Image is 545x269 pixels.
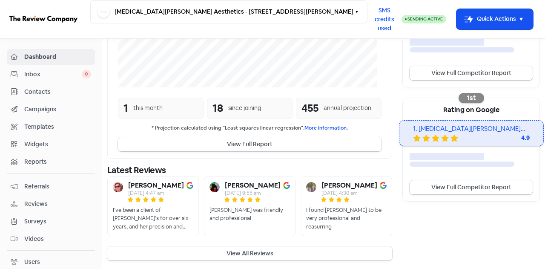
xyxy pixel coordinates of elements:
[118,124,381,132] small: * Projection calculated using "Least squares linear regression".
[7,136,95,152] a: Widgets
[7,49,95,65] a: Dashboard
[107,246,392,260] button: View All Reviews
[118,137,381,151] button: View Full Report
[212,101,223,116] div: 18
[7,231,95,247] a: Videos
[496,133,530,142] div: 4.9
[107,164,392,176] div: Latest Reviews
[133,104,163,113] div: this month
[304,124,348,131] a: More information.
[321,191,377,196] div: [DATE] 4:30 am
[24,87,91,96] span: Contacts
[24,105,91,114] span: Campaigns
[128,191,184,196] div: [DATE] 4:47 am
[410,180,533,194] a: View Full Competitor Report
[113,206,193,231] div: I’ve been a client of [PERSON_NAME]’s for over six years, and her precision and attention to deta...
[24,234,91,243] span: Videos
[324,104,371,113] div: annual projection
[407,16,443,22] span: Sending Active
[410,66,533,80] a: View Full Competitor Report
[24,157,91,166] span: Reports
[24,182,91,191] span: Referrals
[7,214,95,229] a: Surveys
[7,67,95,82] a: Inbox 0
[123,101,128,116] div: 1
[209,182,220,192] img: Avatar
[403,98,539,120] div: Rating on Google
[413,124,530,134] div: 1. [MEDICAL_DATA][PERSON_NAME] Aesthetics
[402,14,446,24] a: Sending Active
[24,200,91,208] span: Reviews
[7,119,95,135] a: Templates
[24,257,40,266] div: Users
[375,6,394,33] span: SMS credits used
[113,182,123,192] img: Avatar
[24,70,82,79] span: Inbox
[7,101,95,117] a: Campaigns
[380,182,387,189] img: Image
[306,182,316,192] img: Avatar
[186,182,193,189] img: Image
[225,182,281,189] b: [PERSON_NAME]
[128,182,184,189] b: [PERSON_NAME]
[7,196,95,212] a: Reviews
[7,179,95,194] a: Referrals
[228,104,261,113] div: since joining
[7,154,95,170] a: Reports
[24,217,91,226] span: Surveys
[459,93,484,103] div: 1st
[24,122,91,131] span: Templates
[82,70,91,78] span: 0
[90,0,367,23] button: [MEDICAL_DATA][PERSON_NAME] Aesthetics - [STREET_ADDRESS][PERSON_NAME]
[456,9,533,29] button: Quick Actions
[283,182,290,189] img: Image
[225,191,281,196] div: [DATE] 9:55 am
[7,84,95,100] a: Contacts
[306,206,387,231] div: I found [PERSON_NAME] to be very professional and reasurring
[367,14,402,23] a: SMS credits used
[301,101,318,116] div: 455
[321,182,377,189] b: [PERSON_NAME]
[209,206,290,223] div: [PERSON_NAME] was friendly and professional
[24,140,91,149] span: Widgets
[24,52,91,61] span: Dashboard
